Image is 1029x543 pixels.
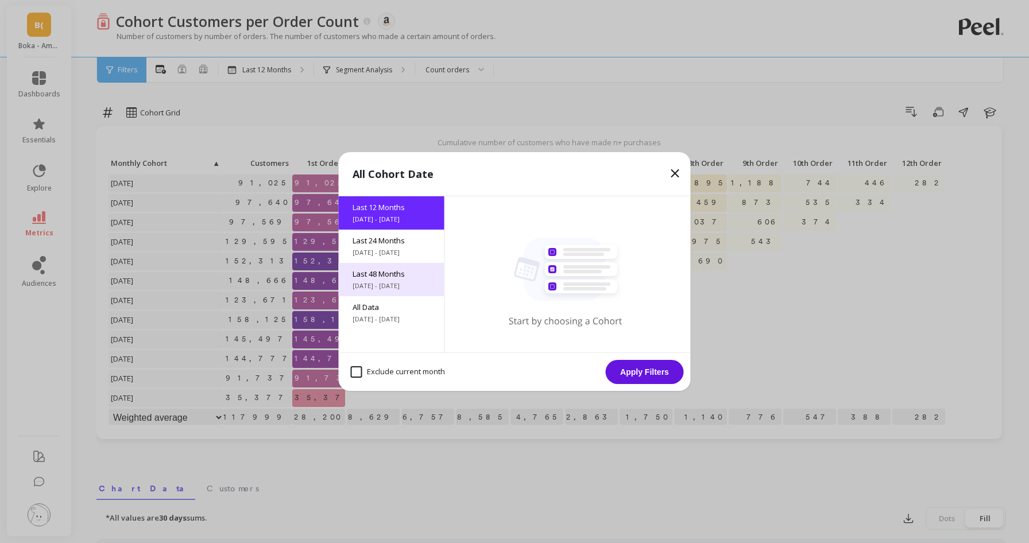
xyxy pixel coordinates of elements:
[353,302,431,312] span: All Data
[351,366,445,378] span: Exclude current month
[353,315,431,324] span: [DATE] - [DATE]
[353,215,431,224] span: [DATE] - [DATE]
[353,202,431,212] span: Last 12 Months
[353,281,431,290] span: [DATE] - [DATE]
[353,248,431,257] span: [DATE] - [DATE]
[353,235,431,246] span: Last 24 Months
[353,166,434,182] p: All Cohort Date
[353,269,431,279] span: Last 48 Months
[606,360,684,384] button: Apply Filters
